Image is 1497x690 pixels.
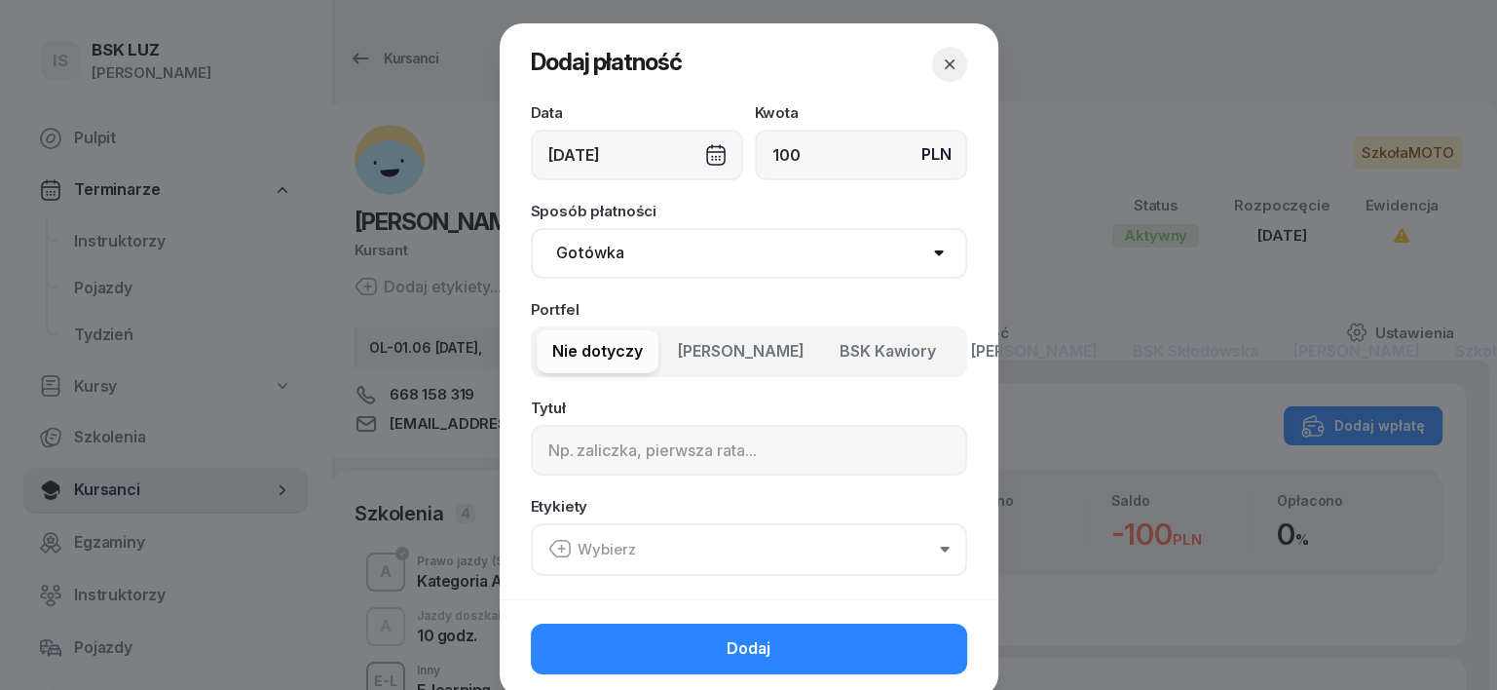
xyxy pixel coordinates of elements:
[1293,339,1420,364] span: [PERSON_NAME]
[840,339,936,364] span: BSK Kawiory
[678,339,805,364] span: [PERSON_NAME]
[531,523,967,576] button: Wybierz
[531,425,967,476] input: Np. zaliczka, pierwsza rata...
[662,330,820,373] button: [PERSON_NAME]
[531,624,967,674] button: Dodaj
[824,330,952,373] button: BSK Kawiory
[971,339,1098,364] span: [PERSON_NAME]
[727,636,770,662] span: Dodaj
[755,130,967,180] input: 0
[531,48,682,76] span: Dodaj płatność
[1133,339,1258,364] span: BSK Skłodowska
[955,330,1113,373] button: [PERSON_NAME]
[1278,330,1436,373] button: [PERSON_NAME]
[537,330,658,373] button: Nie dotyczy
[552,339,643,364] span: Nie dotyczy
[548,537,636,562] div: Wybierz
[1117,330,1274,373] button: BSK Skłodowska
